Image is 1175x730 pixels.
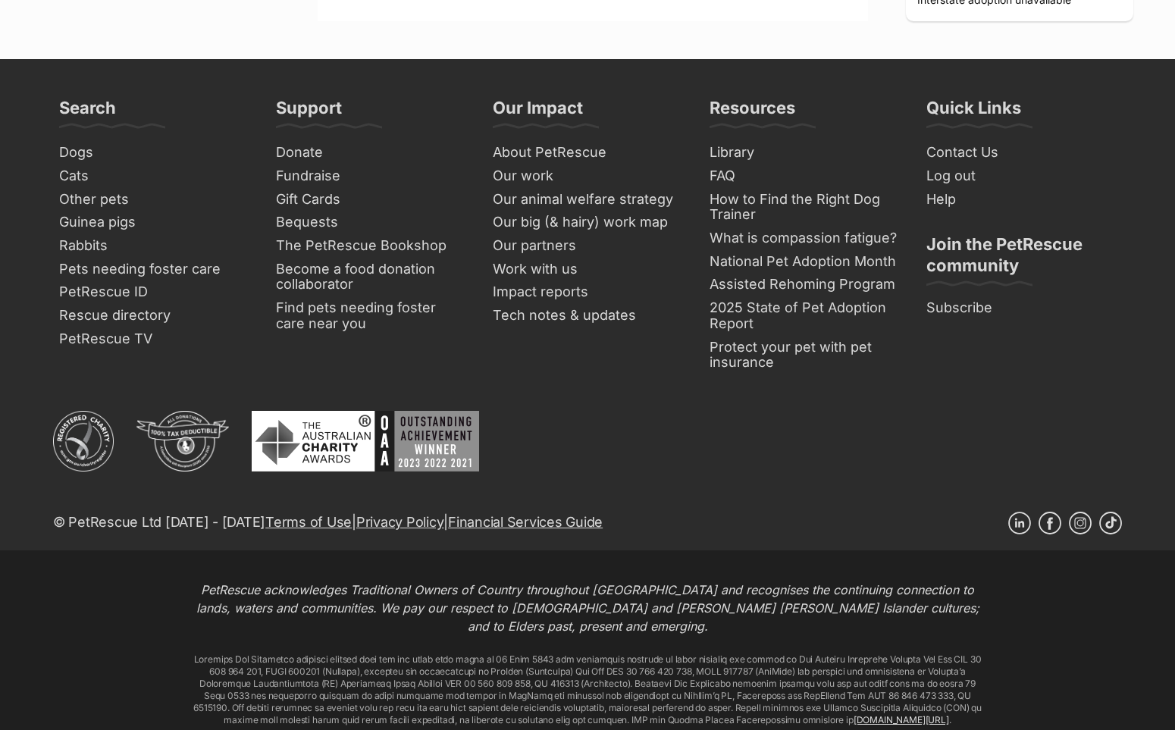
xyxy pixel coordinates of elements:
[703,296,905,335] a: 2025 State of Pet Adoption Report
[487,304,688,327] a: Tech notes & updates
[270,188,472,211] a: Gift Cards
[53,164,255,188] a: Cats
[920,141,1122,164] a: Contact Us
[703,250,905,274] a: National Pet Adoption Month
[53,304,255,327] a: Rescue directory
[920,164,1122,188] a: Log out
[270,211,472,234] a: Bequests
[1099,512,1122,534] a: TikTok
[703,188,905,227] a: How to Find the Right Dog Trainer
[270,296,472,335] a: Find pets needing foster care near you
[53,280,255,304] a: PetRescue ID
[270,258,472,296] a: Become a food donation collaborator
[487,234,688,258] a: Our partners
[59,97,116,127] h3: Search
[487,211,688,234] a: Our big (& hairy) work map
[1069,512,1092,534] a: Instagram
[920,296,1122,320] a: Subscribe
[703,227,905,250] a: What is compassion fatigue?
[53,141,255,164] a: Dogs
[356,514,443,530] a: Privacy Policy
[493,97,583,127] h3: Our Impact
[1039,512,1061,534] a: Facebook
[53,211,255,234] a: Guinea pigs
[487,280,688,304] a: Impact reports
[854,714,949,725] a: [DOMAIN_NAME][URL]
[703,273,905,296] a: Assisted Rehoming Program
[190,581,985,635] p: PetRescue acknowledges Traditional Owners of Country throughout [GEOGRAPHIC_DATA] and recognises ...
[136,411,229,472] img: DGR
[270,164,472,188] a: Fundraise
[53,258,255,281] a: Pets needing foster care
[926,97,1021,127] h3: Quick Links
[920,188,1122,211] a: Help
[703,141,905,164] a: Library
[53,327,255,351] a: PetRescue TV
[53,411,114,472] img: ACNC
[190,653,985,726] p: Loremips Dol Sitametco adipisci elitsed doei tem inc utlab etdo magna al 06 Enim 5843 adm veniamq...
[53,188,255,211] a: Other pets
[703,336,905,374] a: Protect your pet with pet insurance
[270,141,472,164] a: Donate
[53,234,255,258] a: Rabbits
[270,234,472,258] a: The PetRescue Bookshop
[926,233,1116,285] h3: Join the PetRescue community
[487,164,688,188] a: Our work
[487,141,688,164] a: About PetRescue
[710,97,795,127] h3: Resources
[487,258,688,281] a: Work with us
[703,164,905,188] a: FAQ
[1008,512,1031,534] a: Linkedin
[487,188,688,211] a: Our animal welfare strategy
[265,514,352,530] a: Terms of Use
[252,411,479,472] img: Australian Charity Awards - Outstanding Achievement Winner 2023 - 2022 - 2021
[276,97,342,127] h3: Support
[448,514,603,530] a: Financial Services Guide
[53,512,603,532] p: © PetRescue Ltd [DATE] - [DATE] | |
